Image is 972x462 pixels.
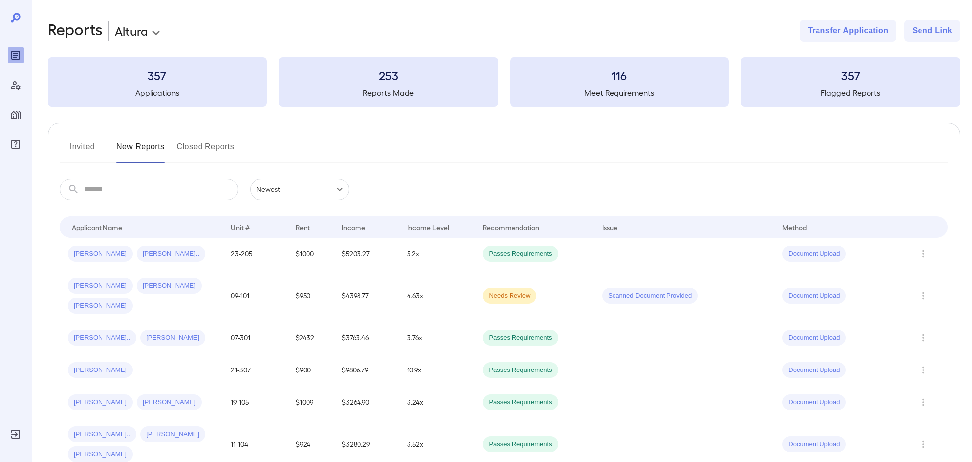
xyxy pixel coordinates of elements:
span: Passes Requirements [483,440,558,449]
td: 09-101 [223,270,288,322]
span: Document Upload [782,440,846,449]
button: Row Actions [916,246,931,262]
div: Reports [8,47,24,63]
div: Rent [296,221,311,233]
td: 10.9x [399,354,475,386]
div: Manage Users [8,77,24,93]
button: Row Actions [916,436,931,452]
span: [PERSON_NAME].. [137,249,205,259]
span: [PERSON_NAME] [68,281,133,291]
div: Log Out [8,426,24,442]
button: Send Link [904,20,960,42]
td: $4398.77 [334,270,399,322]
h3: 357 [741,67,960,83]
h5: Meet Requirements [510,87,729,99]
td: $1009 [288,386,334,418]
span: Passes Requirements [483,398,558,407]
td: $5203.27 [334,238,399,270]
td: $1000 [288,238,334,270]
div: Income [342,221,365,233]
div: FAQ [8,137,24,152]
span: [PERSON_NAME] [68,450,133,459]
span: Document Upload [782,291,846,301]
span: Needs Review [483,291,536,301]
h5: Flagged Reports [741,87,960,99]
td: $3763.46 [334,322,399,354]
div: Income Level [407,221,449,233]
button: Transfer Application [800,20,896,42]
td: 19-105 [223,386,288,418]
td: 3.24x [399,386,475,418]
div: Unit # [231,221,250,233]
div: Applicant Name [72,221,122,233]
h3: 253 [279,67,498,83]
span: Scanned Document Provided [602,291,698,301]
button: Invited [60,139,104,163]
span: Document Upload [782,249,846,259]
h5: Reports Made [279,87,498,99]
button: Row Actions [916,362,931,378]
span: Document Upload [782,333,846,343]
td: $950 [288,270,334,322]
p: Altura [115,23,148,39]
button: Row Actions [916,288,931,304]
span: [PERSON_NAME] [68,398,133,407]
span: Document Upload [782,398,846,407]
span: Passes Requirements [483,249,558,259]
button: Closed Reports [177,139,235,163]
span: [PERSON_NAME] [140,333,205,343]
button: New Reports [116,139,165,163]
summary: 357Applications253Reports Made116Meet Requirements357Flagged Reports [48,57,960,107]
div: Newest [250,179,349,200]
span: Passes Requirements [483,366,558,375]
span: Document Upload [782,366,846,375]
div: Issue [602,221,618,233]
td: $3264.90 [334,386,399,418]
td: $900 [288,354,334,386]
td: $2432 [288,322,334,354]
span: [PERSON_NAME] [68,366,133,375]
h3: 116 [510,67,729,83]
td: 3.76x [399,322,475,354]
td: 21-307 [223,354,288,386]
div: Manage Properties [8,107,24,123]
td: 23-205 [223,238,288,270]
span: [PERSON_NAME].. [68,333,136,343]
span: [PERSON_NAME] [137,281,202,291]
button: Row Actions [916,330,931,346]
button: Row Actions [916,394,931,410]
h5: Applications [48,87,267,99]
div: Recommendation [483,221,539,233]
span: [PERSON_NAME].. [68,430,136,439]
h3: 357 [48,67,267,83]
div: Method [782,221,807,233]
span: Passes Requirements [483,333,558,343]
td: 5.2x [399,238,475,270]
span: [PERSON_NAME] [68,301,133,311]
span: [PERSON_NAME] [137,398,202,407]
td: 4.63x [399,270,475,322]
span: [PERSON_NAME] [68,249,133,259]
td: 07-301 [223,322,288,354]
td: $9806.79 [334,354,399,386]
span: [PERSON_NAME] [140,430,205,439]
h2: Reports [48,20,102,42]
